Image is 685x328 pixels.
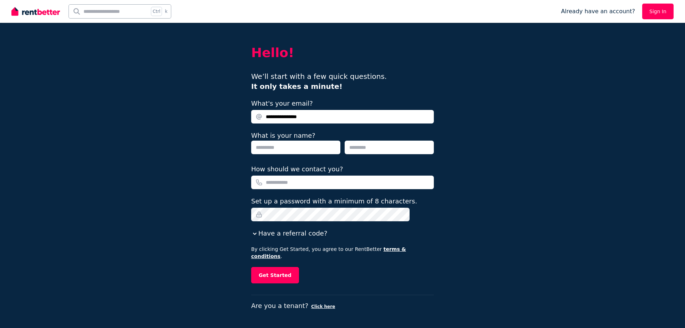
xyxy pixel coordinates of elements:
label: What is your name? [251,132,315,139]
button: Get Started [251,267,299,283]
label: Set up a password with a minimum of 8 characters. [251,196,417,206]
label: What's your email? [251,99,313,109]
button: Click here [311,304,335,309]
p: Are you a tenant? [251,301,434,311]
h2: Hello! [251,46,434,60]
p: By clicking Get Started, you agree to our RentBetter . [251,246,434,260]
span: We’ll start with a few quick questions. [251,72,387,91]
button: Have a referral code? [251,228,327,238]
a: Sign In [642,4,674,19]
span: Ctrl [151,7,162,16]
label: How should we contact you? [251,164,343,174]
span: Already have an account? [561,7,635,16]
img: RentBetter [11,6,60,17]
span: k [165,9,167,14]
b: It only takes a minute! [251,82,342,91]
